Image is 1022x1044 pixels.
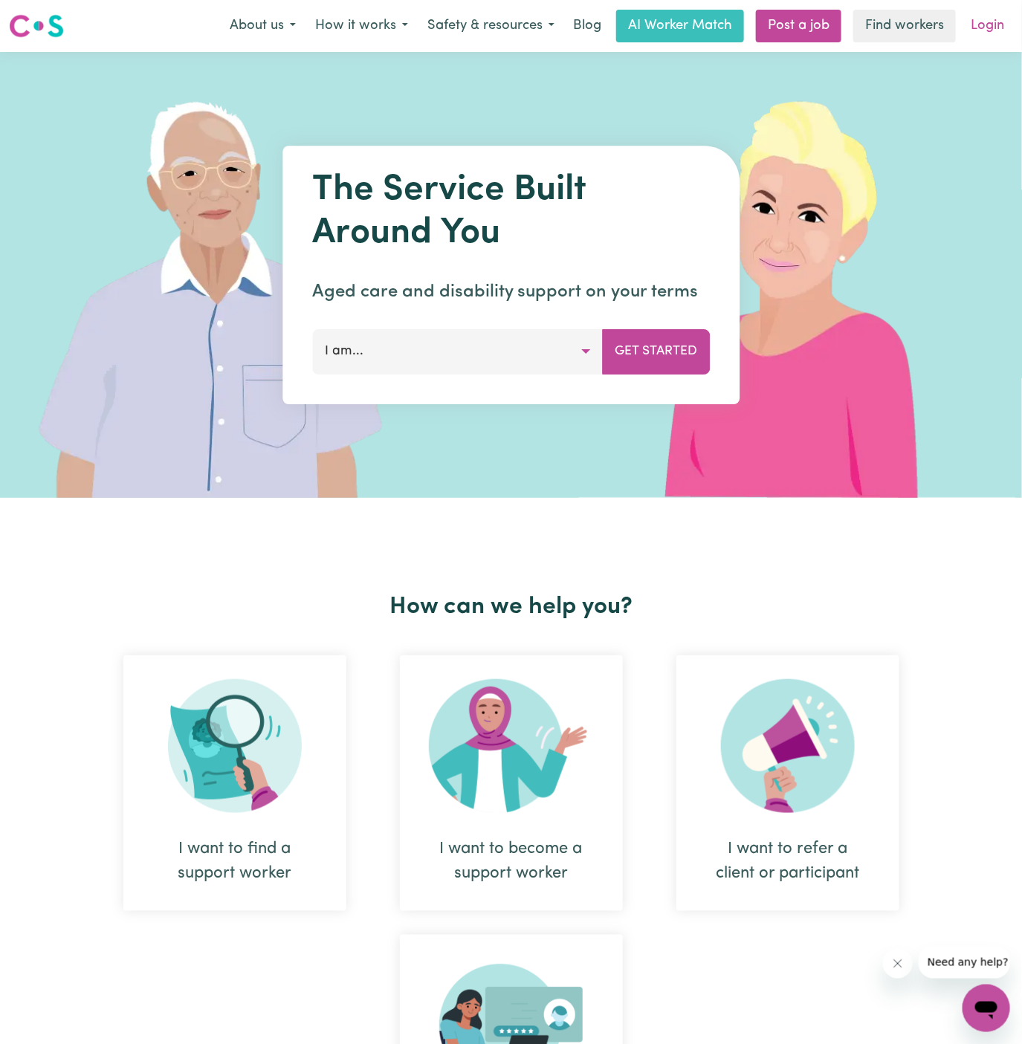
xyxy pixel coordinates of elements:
[168,679,302,813] img: Search
[963,985,1010,1032] iframe: Button to launch messaging window
[883,949,913,979] iframe: Close message
[312,169,710,255] h1: The Service Built Around You
[564,10,610,42] a: Blog
[962,10,1013,42] a: Login
[312,329,603,374] button: I am...
[159,837,311,886] div: I want to find a support worker
[602,329,710,374] button: Get Started
[429,679,594,813] img: Become Worker
[9,13,64,39] img: Careseekers logo
[123,655,346,911] div: I want to find a support worker
[676,655,899,911] div: I want to refer a client or participant
[418,10,564,42] button: Safety & resources
[312,279,710,305] p: Aged care and disability support on your terms
[305,10,418,42] button: How it works
[9,9,64,43] a: Careseekers logo
[436,837,587,886] div: I want to become a support worker
[919,946,1010,979] iframe: Message from company
[721,679,855,813] img: Refer
[756,10,841,42] a: Post a job
[712,837,864,886] div: I want to refer a client or participant
[616,10,744,42] a: AI Worker Match
[400,655,623,911] div: I want to become a support worker
[853,10,956,42] a: Find workers
[220,10,305,42] button: About us
[97,593,926,621] h2: How can we help you?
